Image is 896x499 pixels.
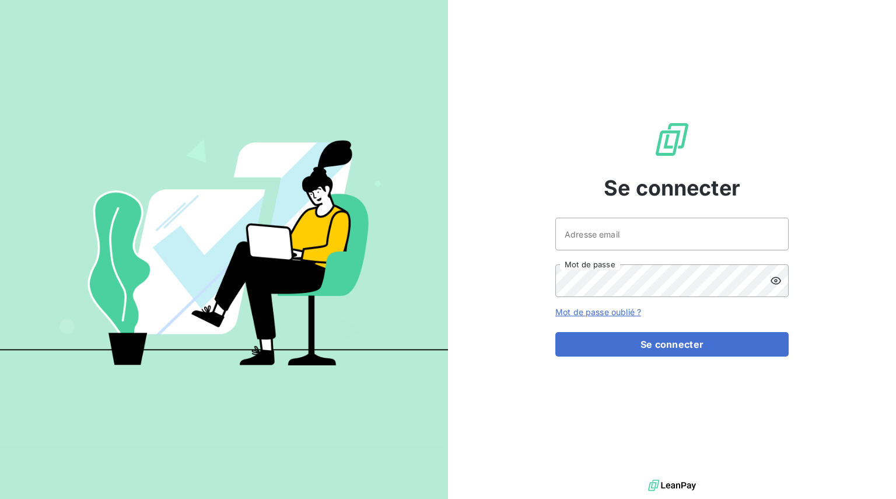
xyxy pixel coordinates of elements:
[555,332,789,357] button: Se connecter
[653,121,691,158] img: Logo LeanPay
[604,172,740,204] span: Se connecter
[555,218,789,250] input: placeholder
[648,477,696,494] img: logo
[555,307,641,317] a: Mot de passe oublié ?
